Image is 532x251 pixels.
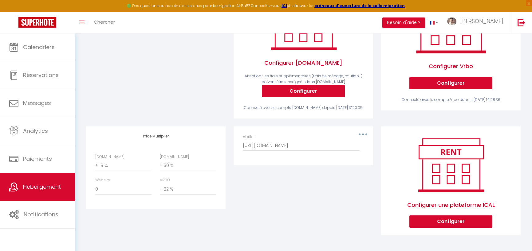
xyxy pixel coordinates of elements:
button: Ouvrir le widget de chat LiveChat [5,2,23,21]
a: créneaux d'ouverture de la salle migration [314,3,405,8]
span: Hébergement [23,183,61,191]
button: Besoin d'aide ? [382,17,425,28]
span: [PERSON_NAME] [460,17,503,25]
img: rent.png [412,136,490,195]
div: Connecté avec le compte [DOMAIN_NAME] depuis [DATE] 17:20:05 [243,105,364,111]
img: ... [447,17,456,25]
a: ICI [282,3,287,8]
span: Notifications [24,210,58,218]
label: Website [95,177,110,183]
span: Configurer [DOMAIN_NAME] [243,52,364,73]
h4: Price Multiplier [95,134,216,138]
label: Abritel [243,134,254,140]
span: Paiements [23,155,52,163]
button: Configurer [262,85,345,97]
button: Configurer [409,77,492,89]
div: Connecté avec le compte Vrbo depuis [DATE] 14:28:36 [390,97,511,103]
label: VRBO [160,177,170,183]
img: Super Booking [18,17,56,28]
a: ... [PERSON_NAME] [443,12,511,33]
label: [DOMAIN_NAME] [160,154,189,160]
span: Analytics [23,127,48,135]
span: Réservations [23,71,59,79]
a: Chercher [89,12,120,33]
img: logout [518,19,525,26]
span: Messages [23,99,51,107]
span: Attention : les frais supplémentaires (frais de ménage, caution...) doivent être renseignés dans ... [245,73,362,84]
span: Calendriers [23,43,55,51]
button: Configurer [409,215,492,228]
span: Chercher [94,19,115,25]
span: Configurer Vrbo [409,56,492,77]
label: [DOMAIN_NAME] [95,154,124,160]
span: Configurer une plateforme ICAL [390,195,511,215]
